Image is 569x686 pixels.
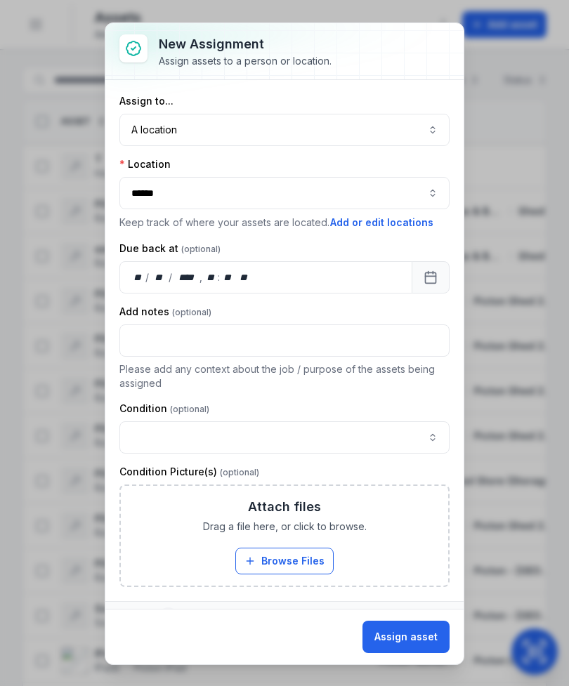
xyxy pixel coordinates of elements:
div: month, [150,270,169,284]
button: A location [119,114,450,146]
div: : [218,270,221,284]
h3: Attach files [248,497,321,517]
button: Assign asset [362,621,450,653]
label: Location [119,157,171,171]
div: am/pm, [237,270,252,284]
div: day, [131,270,145,284]
div: year, [174,270,200,284]
div: / [145,270,150,284]
button: Add or edit locations [329,215,434,230]
div: hour, [204,270,218,284]
div: minute, [221,270,235,284]
label: Due back at [119,242,221,256]
button: Browse Files [235,548,334,574]
button: Assets... [105,602,464,630]
div: ... [159,607,177,624]
div: Assign assets to a person or location. [159,54,332,68]
span: Drag a file here, or click to browse. [203,520,367,534]
p: Please add any context about the job / purpose of the assets being assigned [119,362,450,390]
label: Condition Picture(s) [119,465,259,479]
h3: New assignment [159,34,332,54]
p: Keep track of where your assets are located. [119,215,450,230]
span: Assets [119,607,177,624]
button: Calendar [412,261,450,293]
label: Assign to... [119,94,174,108]
div: , [200,270,204,284]
div: / [169,270,174,284]
label: Condition [119,402,209,416]
label: Add notes [119,305,211,319]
